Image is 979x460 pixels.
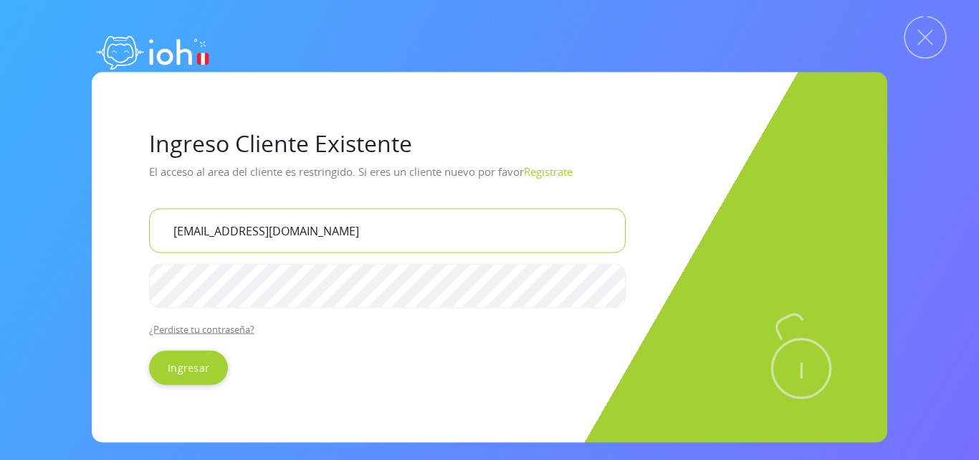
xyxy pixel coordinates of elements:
[92,22,214,79] img: logo
[149,129,830,156] h1: Ingreso Cliente Existente
[149,350,228,385] input: Ingresar
[524,164,573,178] a: Registrate
[149,159,830,197] p: El acceso al area del cliente es restringido. Si eres un cliente nuevo por favor
[149,322,254,335] a: ¿Perdiste tu contraseña?
[149,208,626,253] input: Tu correo
[904,16,947,59] img: Cerrar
